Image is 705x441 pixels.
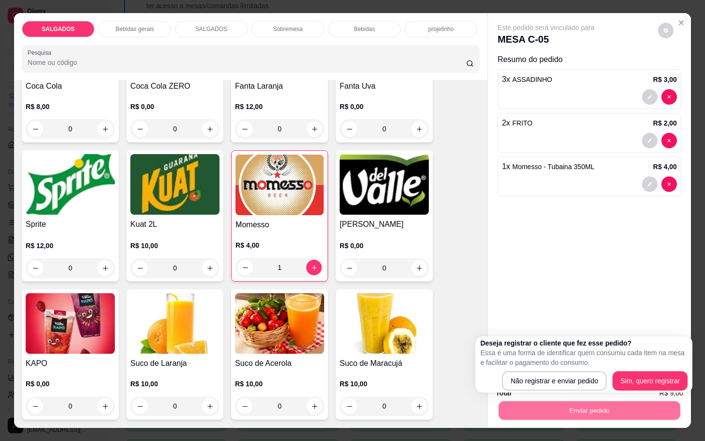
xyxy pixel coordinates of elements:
p: projetinho [428,25,454,33]
h2: Deseja registrar o cliente que fez esse pedido? [480,338,688,348]
p: R$ 0,00 [26,379,115,389]
h4: KAPO [26,358,115,369]
p: Resumo do pedido [498,54,681,65]
img: product-image [340,154,429,215]
p: R$ 4,00 [653,162,677,172]
p: R$ 10,00 [130,379,219,389]
button: increase-product-quantity [307,398,322,414]
button: increase-product-quantity [202,398,218,414]
p: R$ 2,00 [653,118,677,128]
p: R$ 0,00 [340,102,429,111]
h4: Coca Cola [26,80,115,92]
p: R$ 10,00 [130,241,219,251]
p: Essa é uma forma de identificar quem consumiu cada item na mesa e facilitar o pagamento do consumo. [480,348,688,367]
h4: Fanta Uva [340,80,429,92]
h4: Kuat 2L [130,219,219,230]
button: increase-product-quantity [202,260,218,276]
img: product-image [26,154,115,215]
img: product-image [130,293,219,354]
img: product-image [340,293,429,354]
button: decrease-product-quantity [642,89,658,105]
button: Não registrar e enviar pedido [502,371,607,391]
h4: Fanta Laranja [235,80,324,92]
button: decrease-product-quantity [642,176,658,192]
span: FRITO [512,119,533,127]
h4: [PERSON_NAME] [340,219,429,230]
h4: Suco de Maracujá [340,358,429,369]
p: R$ 3,00 [653,75,677,84]
h4: Sprite [26,219,115,230]
p: SALGADOS [195,25,227,33]
h4: Coca Cola ZERO [130,80,219,92]
h4: Momesso [235,219,324,231]
h4: Suco de Acerola [235,358,324,369]
button: Sim, quero registrar [612,371,688,391]
img: product-image [235,155,324,215]
button: decrease-product-quantity [661,133,677,148]
p: R$ 12,00 [26,241,115,251]
button: increase-product-quantity [411,398,427,414]
p: 2 x [502,117,533,129]
button: decrease-product-quantity [132,398,148,414]
p: R$ 10,00 [340,379,429,389]
button: Close [674,15,689,31]
p: 3 x [502,74,552,85]
button: decrease-product-quantity [661,176,677,192]
button: decrease-product-quantity [132,260,148,276]
img: product-image [26,293,115,354]
button: decrease-product-quantity [342,398,357,414]
img: product-image [130,154,219,215]
p: 1 x [502,161,595,173]
button: decrease-product-quantity [661,89,677,105]
p: MESA C-05 [498,32,595,46]
p: SALGADOS [42,25,75,33]
p: R$ 0,00 [130,102,219,111]
button: decrease-product-quantity [237,398,252,414]
p: Este pedido será vinculado para [498,23,595,32]
strong: Total [496,389,511,397]
button: decrease-product-quantity [642,133,658,148]
p: Bebidas gerais [115,25,154,33]
p: R$ 12,00 [235,102,324,111]
p: R$ 8,00 [26,102,115,111]
button: Enviar pedido [499,401,680,420]
label: Pesquisa [28,48,55,57]
p: R$ 0,00 [340,241,429,251]
p: Sobremesa [273,25,302,33]
span: R$ 9,00 [659,388,683,398]
img: product-image [235,293,324,354]
span: Momesso - Tubaina 350ML [512,163,595,171]
span: ASSADINHO [512,76,552,83]
button: decrease-product-quantity [658,23,674,38]
p: Bebidas [354,25,375,33]
p: R$ 4,00 [235,240,324,250]
h4: Suco de Laranja [130,358,219,369]
p: R$ 10,00 [235,379,324,389]
input: Pesquisa [28,58,466,67]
